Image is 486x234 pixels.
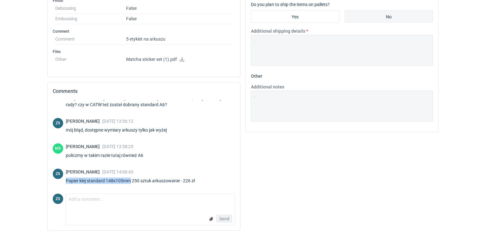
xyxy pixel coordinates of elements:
[53,194,63,204] div: Zuzanna Szygenda
[53,143,63,154] figcaption: MS
[66,127,174,133] div: mój błąd, dostępne wymiary arkuszy tylko jak wyżej
[251,91,433,122] textarea: -
[251,35,433,66] textarea: .
[126,34,233,44] dd: 5 etykiet na arkuszu
[66,178,203,184] div: Papier klej standard 148x105mm 250 sztuk arkuszowanie - 226 zł
[102,169,133,174] span: [DATE] 14:06:43
[53,194,63,204] figcaption: ZS
[126,3,233,14] dd: False
[66,152,151,159] div: policzmy w takim razie tutaj również A6
[66,144,102,149] span: [PERSON_NAME]
[53,169,63,179] figcaption: ZS
[53,49,235,54] h3: Files
[126,14,233,24] dd: False
[216,215,232,223] button: Send
[53,118,63,128] div: Zuzanna Szygenda
[53,118,63,128] figcaption: ZS
[55,34,126,44] dt: Comment
[55,54,126,67] dt: Other
[219,217,229,221] span: Send
[53,143,63,154] div: Maciej Sikora
[66,169,102,174] span: [PERSON_NAME]
[66,119,102,124] span: [PERSON_NAME]
[102,119,133,124] span: [DATE] 13:56:12
[66,95,235,108] div: w wycenie CATW wycenialiśmy niestandardowy rozmiar arkusza, tutaj nie damy rady? czy w CATW też z...
[53,29,235,34] h3: Comment
[251,71,262,79] legend: Other
[55,14,126,24] dt: Embossing
[53,88,235,95] h2: Comments
[102,144,133,149] span: [DATE] 13:58:25
[251,84,284,90] label: Additional notes
[53,169,63,179] div: Zuzanna Szygenda
[251,2,330,7] label: Do you plan to ship the items on pallets?
[55,3,126,14] dt: Debossing
[126,57,233,62] p: Matcha sticker set (1).pdf
[251,28,305,34] label: Additional shipping details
